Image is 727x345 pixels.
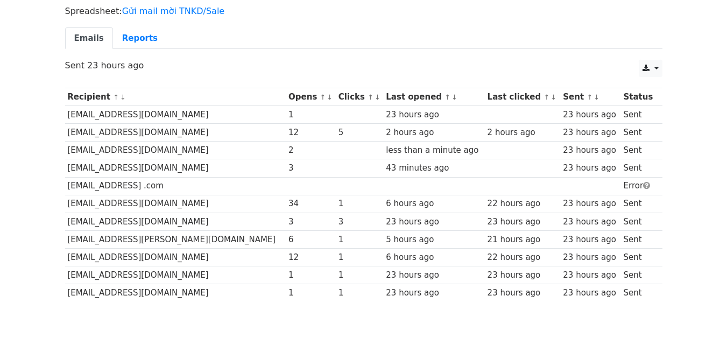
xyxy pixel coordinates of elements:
div: 21 hours ago [488,234,558,246]
div: 23 hours ago [563,234,618,246]
td: Error [621,177,657,195]
th: Recipient [65,88,286,106]
th: Sent [561,88,621,106]
a: Reports [113,27,167,50]
div: 1 [338,287,381,299]
div: 23 hours ago [563,162,618,174]
div: 1 [288,109,333,121]
div: 2 [288,144,333,157]
div: 6 hours ago [386,198,482,210]
div: 1 [338,251,381,264]
div: 12 [288,251,333,264]
td: [EMAIL_ADDRESS][PERSON_NAME][DOMAIN_NAME] [65,230,286,248]
td: [EMAIL_ADDRESS][DOMAIN_NAME] [65,195,286,213]
div: 23 hours ago [563,269,618,281]
td: [EMAIL_ADDRESS] .com [65,177,286,195]
div: 23 hours ago [563,144,618,157]
div: 1 [338,198,381,210]
iframe: Chat Widget [673,293,727,345]
div: 34 [288,198,333,210]
div: 1 [338,269,381,281]
th: Opens [286,88,336,106]
div: less than a minute ago [386,144,482,157]
td: [EMAIL_ADDRESS][DOMAIN_NAME] [65,106,286,124]
div: 12 [288,126,333,139]
div: 23 hours ago [488,287,558,299]
a: ↑ [444,93,450,101]
div: 23 hours ago [563,109,618,121]
div: 3 [288,216,333,228]
a: ↓ [327,93,333,101]
td: Sent [621,213,657,230]
td: Sent [621,284,657,302]
a: ↓ [594,93,599,101]
th: Status [621,88,657,106]
div: 23 hours ago [563,198,618,210]
td: Sent [621,124,657,142]
div: 23 hours ago [386,109,482,121]
p: Spreadsheet: [65,5,662,17]
td: [EMAIL_ADDRESS][DOMAIN_NAME] [65,248,286,266]
div: 23 hours ago [563,287,618,299]
td: Sent [621,248,657,266]
div: 22 hours ago [488,198,558,210]
div: 1 [288,269,333,281]
a: ↑ [320,93,326,101]
a: Gửi mail mời TNKD/Sale [122,6,225,16]
div: 1 [288,287,333,299]
a: ↓ [550,93,556,101]
a: ↓ [375,93,380,101]
div: 23 hours ago [488,269,558,281]
th: Clicks [336,88,383,106]
td: [EMAIL_ADDRESS][DOMAIN_NAME] [65,284,286,302]
td: Sent [621,195,657,213]
div: 23 hours ago [386,287,482,299]
div: 2 hours ago [488,126,558,139]
td: [EMAIL_ADDRESS][DOMAIN_NAME] [65,142,286,159]
td: [EMAIL_ADDRESS][DOMAIN_NAME] [65,213,286,230]
a: ↑ [368,93,373,101]
p: Sent 23 hours ago [65,60,662,71]
th: Last clicked [485,88,561,106]
div: 23 hours ago [563,126,618,139]
div: 23 hours ago [488,216,558,228]
a: ↑ [544,93,549,101]
div: 1 [338,234,381,246]
td: Sent [621,106,657,124]
div: 23 hours ago [563,216,618,228]
a: ↓ [120,93,126,101]
div: 5 [338,126,381,139]
div: 6 hours ago [386,251,482,264]
div: 23 hours ago [386,216,482,228]
a: Emails [65,27,113,50]
div: 23 hours ago [386,269,482,281]
td: [EMAIL_ADDRESS][DOMAIN_NAME] [65,159,286,177]
div: 2 hours ago [386,126,482,139]
div: 5 hours ago [386,234,482,246]
th: Last opened [383,88,484,106]
td: [EMAIL_ADDRESS][DOMAIN_NAME] [65,266,286,284]
td: Sent [621,230,657,248]
a: ↓ [451,93,457,101]
div: 43 minutes ago [386,162,482,174]
a: ↑ [587,93,592,101]
td: Sent [621,142,657,159]
a: ↑ [113,93,119,101]
div: 3 [288,162,333,174]
td: [EMAIL_ADDRESS][DOMAIN_NAME] [65,124,286,142]
div: 3 [338,216,381,228]
td: Sent [621,266,657,284]
div: 6 [288,234,333,246]
td: Sent [621,159,657,177]
div: 22 hours ago [488,251,558,264]
div: 23 hours ago [563,251,618,264]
